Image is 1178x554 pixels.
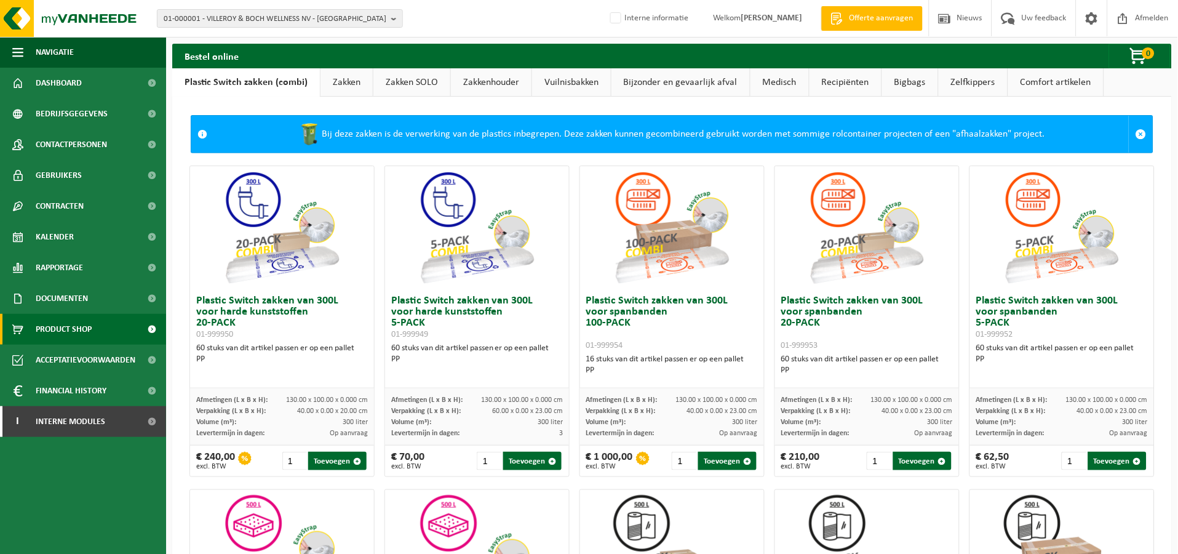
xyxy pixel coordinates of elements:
[36,68,82,98] span: Dashboard
[976,452,1009,470] div: € 62,50
[320,68,373,97] a: Zakken
[882,68,938,97] a: Bigbags
[297,407,368,415] span: 40.00 x 0.00 x 20.00 cm
[781,341,818,350] span: 01-999953
[781,354,953,376] div: 60 stuks van dit artikel passen er op een pallet
[586,407,656,415] span: Verpakking (L x B x H):
[36,375,106,406] span: Financial History
[36,314,92,345] span: Product Shop
[586,463,633,470] span: excl. BTW
[781,396,853,404] span: Afmetingen (L x B x H):
[196,419,236,426] span: Volume (m³):
[586,419,626,426] span: Volume (m³):
[196,354,368,365] div: PP
[36,222,74,252] span: Kalender
[1109,44,1171,68] button: 0
[976,463,1009,470] span: excl. BTW
[164,10,386,28] span: 01-000001 - VILLEROY & BOCH WELLNESS NV - [GEOGRAPHIC_DATA]
[810,68,882,97] a: Recipiënten
[586,365,758,376] div: PP
[928,419,953,426] span: 300 liter
[586,295,758,351] h3: Plastic Switch zakken van 300L voor spanbanden 100-PACK
[196,430,265,437] span: Levertermijn in dagen:
[36,406,105,437] span: Interne modules
[611,68,750,97] a: Bijzonder en gevaarlijk afval
[220,166,343,289] img: 01-999950
[821,6,923,31] a: Offerte aanvragen
[871,396,953,404] span: 130.00 x 100.00 x 0.000 cm
[610,166,733,289] img: 01-999954
[559,430,563,437] span: 3
[1129,116,1153,153] a: Sluit melding
[532,68,611,97] a: Vuilnisbakken
[172,44,251,68] h2: Bestel online
[1110,430,1148,437] span: Op aanvraag
[196,452,235,470] div: € 240,00
[36,160,82,191] span: Gebruikers
[36,191,84,222] span: Contracten
[391,330,428,339] span: 01-999949
[1123,419,1148,426] span: 300 liter
[36,98,108,129] span: Bedrijfsgegevens
[672,452,697,470] input: 1
[976,343,1148,365] div: 60 stuks van dit artikel passen er op een pallet
[36,345,135,375] span: Acceptatievoorwaarden
[157,9,403,28] button: 01-000001 - VILLEROY & BOCH WELLNESS NV - [GEOGRAPHIC_DATA]
[286,396,368,404] span: 130.00 x 100.00 x 0.000 cm
[586,430,655,437] span: Levertermijn in dagen:
[213,116,1129,153] div: Bij deze zakken is de verwerking van de plastics inbegrepen. Deze zakken kunnen gecombineerd gebr...
[343,419,368,426] span: 300 liter
[451,68,531,97] a: Zakkenhouder
[391,452,424,470] div: € 70,00
[882,407,953,415] span: 40.00 x 0.00 x 23.00 cm
[750,68,809,97] a: Medisch
[586,452,633,470] div: € 1 000,00
[976,396,1048,404] span: Afmetingen (L x B x H):
[781,419,821,426] span: Volume (m³):
[781,452,820,470] div: € 210,00
[36,283,88,314] span: Documenten
[1066,396,1148,404] span: 130.00 x 100.00 x 0.000 cm
[196,463,235,470] span: excl. BTW
[538,419,563,426] span: 300 liter
[477,452,502,470] input: 1
[781,463,820,470] span: excl. BTW
[698,452,757,470] button: Toevoegen
[586,354,758,376] div: 16 stuks van dit artikel passen er op een pallet
[976,407,1046,415] span: Verpakking (L x B x H):
[915,430,953,437] span: Op aanvraag
[846,12,917,25] span: Offerte aanvragen
[976,419,1016,426] span: Volume (m³):
[976,354,1148,365] div: PP
[976,330,1013,339] span: 01-999952
[196,343,368,365] div: 60 stuks van dit artikel passen er op een pallet
[391,407,461,415] span: Verpakking (L x B x H):
[1142,47,1155,59] span: 0
[391,354,563,365] div: PP
[687,407,758,415] span: 40.00 x 0.00 x 23.00 cm
[781,295,953,351] h3: Plastic Switch zakken van 300L voor spanbanden 20-PACK
[741,14,803,23] strong: [PERSON_NAME]
[391,343,563,365] div: 60 stuks van dit artikel passen er op een pallet
[196,407,266,415] span: Verpakking (L x B x H):
[781,407,851,415] span: Verpakking (L x B x H):
[391,295,563,340] h3: Plastic Switch zakken van 300L voor harde kunststoffen 5-PACK
[308,452,367,470] button: Toevoegen
[330,430,368,437] span: Op aanvraag
[415,166,538,289] img: 01-999949
[196,396,268,404] span: Afmetingen (L x B x H):
[282,452,308,470] input: 1
[781,365,953,376] div: PP
[196,330,233,339] span: 01-999950
[1000,166,1123,289] img: 01-999952
[720,430,758,437] span: Op aanvraag
[36,129,107,160] span: Contactpersonen
[976,295,1148,340] h3: Plastic Switch zakken van 300L voor spanbanden 5-PACK
[172,68,320,97] a: Plastic Switch zakken (combi)
[297,122,322,147] img: WB-0240-HPE-GN-50.png
[976,430,1045,437] span: Levertermijn in dagen:
[196,295,368,340] h3: Plastic Switch zakken van 300L voor harde kunststoffen 20-PACK
[781,430,850,437] span: Levertermijn in dagen:
[867,452,892,470] input: 1
[939,68,1008,97] a: Zelfkippers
